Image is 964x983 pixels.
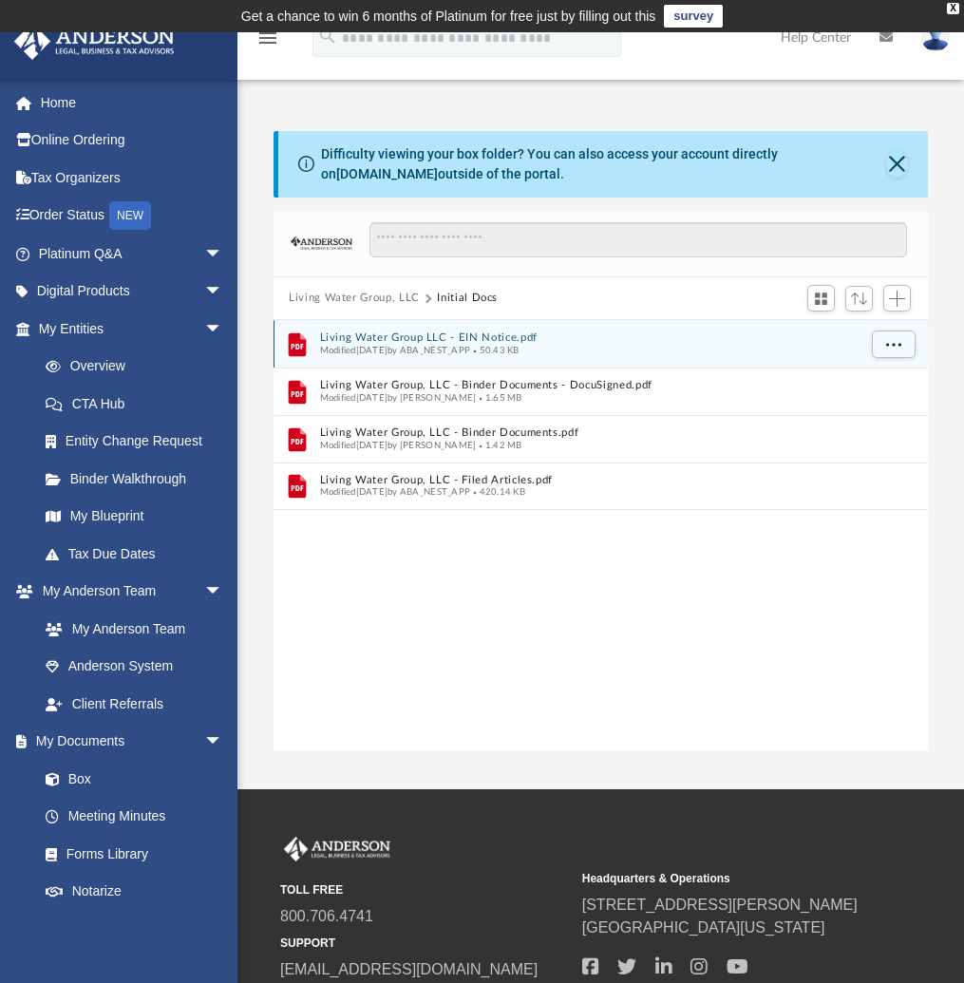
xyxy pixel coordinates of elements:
a: [STREET_ADDRESS][PERSON_NAME] [582,897,858,913]
span: 50.43 KB [470,346,520,355]
a: Binder Walkthrough [27,460,252,498]
a: Box [27,760,233,798]
a: Home [13,84,252,122]
a: [GEOGRAPHIC_DATA][US_STATE] [582,919,825,936]
div: grid [274,320,928,751]
a: My Documentsarrow_drop_down [13,723,242,761]
a: Online Learningarrow_drop_down [13,910,242,948]
img: Anderson Advisors Platinum Portal [280,837,394,861]
a: [DOMAIN_NAME] [336,166,438,181]
i: search [317,26,338,47]
a: My Blueprint [27,498,242,536]
a: Overview [27,348,252,386]
small: TOLL FREE [280,881,569,898]
img: Anderson Advisors Platinum Portal [9,23,180,60]
span: arrow_drop_down [204,273,242,312]
a: My Anderson Team [27,610,233,648]
a: Anderson System [27,648,242,686]
div: Difficulty viewing your box folder? You can also access your account directly on outside of the p... [321,144,886,184]
span: arrow_drop_down [204,910,242,949]
button: Close [886,151,908,178]
button: Sort [845,286,874,312]
small: Headquarters & Operations [582,870,871,887]
span: arrow_drop_down [204,310,242,349]
a: Platinum Q&Aarrow_drop_down [13,235,252,273]
div: NEW [109,201,151,230]
small: SUPPORT [280,935,569,952]
button: Switch to Grid View [807,285,836,312]
button: Initial Docs [437,290,498,307]
a: Meeting Minutes [27,798,242,836]
button: Living Water Group, LLC - Binder Documents.pdf [320,426,857,439]
span: Modified [DATE] by [PERSON_NAME] [320,393,477,403]
a: My Entitiesarrow_drop_down [13,310,252,348]
a: [EMAIL_ADDRESS][DOMAIN_NAME] [280,961,538,977]
input: Search files and folders [369,222,907,258]
a: Entity Change Request [27,423,252,461]
button: More options [872,331,916,359]
a: Online Ordering [13,122,252,160]
a: Tax Due Dates [27,535,252,573]
span: arrow_drop_down [204,723,242,762]
button: Living Water Group, LLC [289,290,420,307]
span: arrow_drop_down [204,235,242,274]
a: My Anderson Teamarrow_drop_down [13,573,242,611]
span: Modified [DATE] by ABA_NEST_APP [320,487,471,497]
i: menu [256,27,279,49]
a: Order StatusNEW [13,197,252,236]
a: survey [664,5,723,28]
span: arrow_drop_down [204,573,242,612]
a: menu [256,36,279,49]
a: Digital Productsarrow_drop_down [13,273,252,311]
a: Forms Library [27,835,233,873]
span: Modified [DATE] by [PERSON_NAME] [320,441,477,450]
button: Living Water Group, LLC - Binder Documents - DocuSigned.pdf [320,379,857,391]
span: 1.65 MB [477,393,522,403]
a: Notarize [27,873,242,911]
div: close [947,3,959,14]
span: 1.42 MB [477,441,522,450]
div: Get a chance to win 6 months of Platinum for free just by filling out this [241,5,656,28]
a: CTA Hub [27,385,252,423]
img: User Pic [921,24,950,51]
a: 800.706.4741 [280,908,373,924]
button: Living Water Group, LLC - Filed Articles.pdf [320,474,857,486]
a: Client Referrals [27,685,242,723]
a: Tax Organizers [13,159,252,197]
button: Add [883,285,912,312]
span: Modified [DATE] by ABA_NEST_APP [320,346,471,355]
span: 420.14 KB [470,487,525,497]
button: Living Water Group LLC - EIN Notice.pdf [320,331,857,344]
